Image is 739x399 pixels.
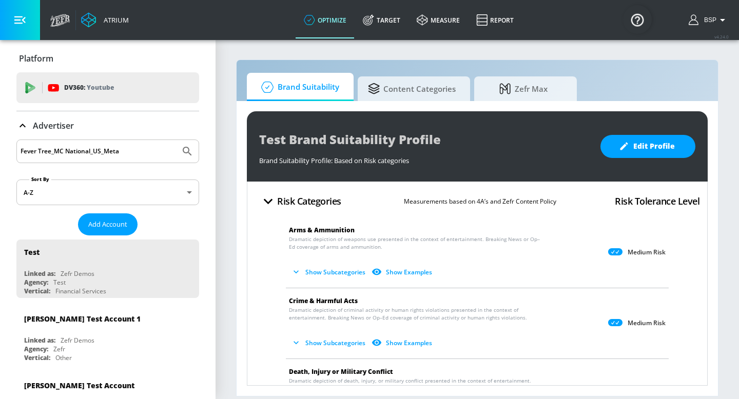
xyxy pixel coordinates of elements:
button: Add Account [78,213,138,235]
span: Arms & Ammunition [289,226,355,234]
button: Show Subcategories [289,334,369,351]
div: Agency: [24,278,48,287]
span: Add Account [88,218,127,230]
div: [PERSON_NAME] Test Account 1Linked as:Zefr DemosAgency:ZefrVertical:Other [16,306,199,365]
div: Financial Services [55,287,106,295]
span: Dramatic depiction of criminal activity or human rights violations presented in the context of en... [289,306,541,322]
div: Atrium [100,15,129,25]
button: Risk Categories [255,189,345,213]
span: Edit Profile [621,140,675,153]
a: Target [355,2,409,38]
span: Zefr Max [484,76,562,101]
div: Agency: [24,345,48,353]
button: Show Subcategories [289,264,369,281]
span: Crime & Harmful Acts [289,296,358,305]
p: Medium Risk [628,248,666,256]
button: Submit Search [176,140,199,163]
div: Other [55,353,72,362]
div: Zefr Demos [61,336,94,345]
div: Test [53,278,66,287]
div: Advertiser [16,111,199,140]
div: Linked as: [24,336,55,345]
button: Show Examples [369,334,436,351]
div: Vertical: [24,353,50,362]
span: v 4.24.0 [714,34,729,39]
label: Sort By [29,176,51,183]
div: TestLinked as:Zefr DemosAgency:TestVertical:Financial Services [16,240,199,298]
button: BSP [689,14,729,26]
div: [PERSON_NAME] Test Account [24,381,134,390]
div: Zefr [53,345,65,353]
p: Platform [19,53,53,64]
div: Linked as: [24,269,55,278]
div: A-Z [16,179,199,205]
p: Youtube [87,82,114,93]
span: Brand Suitability [257,75,339,99]
span: Dramatic depiction of weapons use presented in the context of entertainment. Breaking News or Op–... [289,235,541,251]
button: Show Examples [369,264,436,281]
span: login as: bsp_linking@zefr.com [700,16,716,24]
span: Death, Injury or Military Conflict [289,367,393,376]
p: Medium Risk [628,319,666,327]
div: Zefr Demos [61,269,94,278]
a: Atrium [81,12,129,28]
h4: Risk Tolerance Level [615,194,699,208]
div: Platform [16,44,199,73]
div: Brand Suitability Profile: Based on Risk categories [259,151,590,165]
a: optimize [296,2,355,38]
p: DV360: [64,82,114,93]
div: [PERSON_NAME] Test Account 1 [24,314,141,324]
a: Report [468,2,522,38]
input: Search by name [21,145,176,158]
button: Edit Profile [600,135,695,158]
button: Open Resource Center [623,5,652,34]
p: Advertiser [33,120,74,131]
span: Content Categories [368,76,456,101]
div: Vertical: [24,287,50,295]
div: DV360: Youtube [16,72,199,103]
span: Dramatic depiction of death, injury, or military conflict presented in the context of entertainme... [289,377,541,392]
h4: Risk Categories [277,194,341,208]
a: measure [409,2,468,38]
p: Measurements based on 4A’s and Zefr Content Policy [404,196,556,207]
div: Test [24,247,40,257]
